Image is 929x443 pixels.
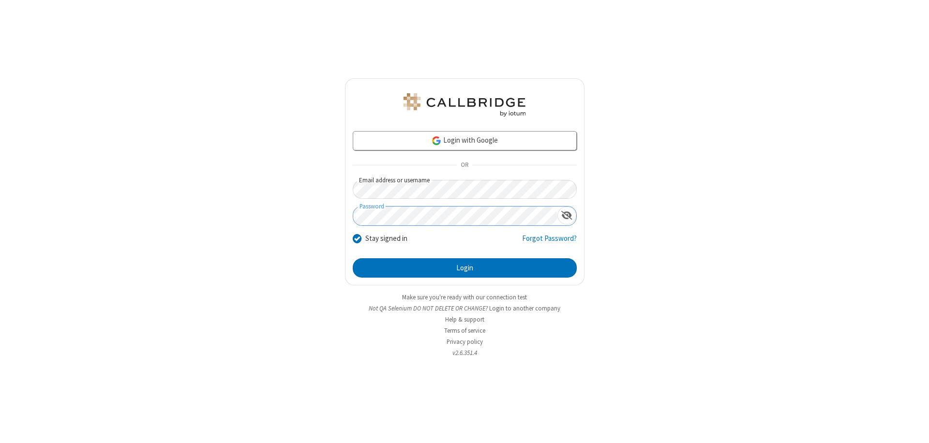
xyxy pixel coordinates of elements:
li: v2.6.351.4 [345,348,584,357]
input: Password [353,207,557,225]
img: google-icon.png [431,135,442,146]
a: Forgot Password? [522,233,577,251]
img: QA Selenium DO NOT DELETE OR CHANGE [402,93,527,117]
label: Stay signed in [365,233,407,244]
li: Not QA Selenium DO NOT DELETE OR CHANGE? [345,304,584,313]
div: Show password [557,207,576,224]
span: OR [457,159,472,172]
a: Help & support [445,315,484,324]
a: Terms of service [444,326,485,335]
input: Email address or username [353,180,577,199]
button: Login [353,258,577,278]
a: Privacy policy [447,338,483,346]
a: Login with Google [353,131,577,150]
button: Login to another company [489,304,560,313]
a: Make sure you're ready with our connection test [402,293,527,301]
